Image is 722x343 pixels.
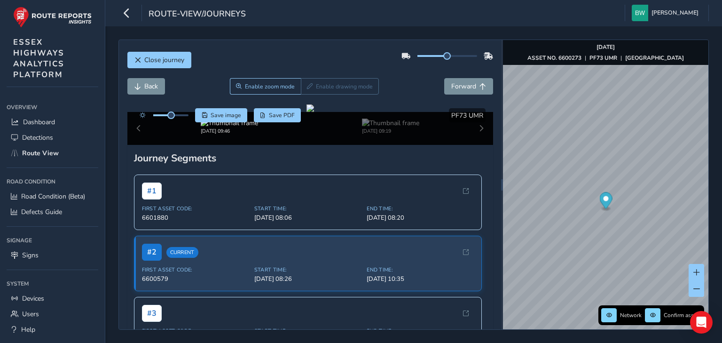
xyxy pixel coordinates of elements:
[632,5,648,21] img: diamond-layout
[13,37,64,80] span: ESSEX HIGHWAYS ANALYTICS PLATFORM
[201,119,258,128] img: Thumbnail frame
[21,325,35,334] span: Help
[254,108,301,122] button: PDF
[142,305,162,322] span: # 3
[651,5,698,21] span: [PERSON_NAME]
[7,291,98,306] a: Devices
[21,207,62,216] span: Defects Guide
[230,78,301,95] button: Zoom
[23,118,55,127] span: Dashboard
[13,7,92,28] img: rr logo
[7,175,98,189] div: Road Condition
[7,130,98,145] a: Detections
[589,54,617,62] strong: PF73 UMR
[690,311,713,334] div: Open Intercom Messenger
[527,54,581,62] strong: ASSET NO. 6600273
[22,251,39,260] span: Signs
[7,233,98,247] div: Signage
[254,214,361,222] span: [DATE] 08:06
[134,152,487,165] div: Journey Segments
[7,204,98,220] a: Defects Guide
[367,266,473,273] span: End Time:
[362,119,419,128] img: Thumbnail frame
[22,294,44,303] span: Devices
[625,54,684,62] strong: [GEOGRAPHIC_DATA]
[7,189,98,204] a: Road Condition (Beta)
[7,306,98,322] a: Users
[144,56,184,64] span: Close journey
[142,183,162,199] span: # 1
[664,311,701,319] span: Confirm assets
[367,327,473,335] span: End Time:
[362,128,419,135] div: [DATE] 09:19
[444,78,493,95] button: Forward
[149,8,246,21] span: route-view/journeys
[632,5,702,21] button: [PERSON_NAME]
[7,277,98,291] div: System
[620,311,642,319] span: Network
[7,114,98,130] a: Dashboard
[451,82,476,91] span: Forward
[367,214,473,222] span: [DATE] 08:20
[7,100,98,114] div: Overview
[254,266,361,273] span: Start Time:
[7,247,98,263] a: Signs
[201,128,258,135] div: [DATE] 09:46
[21,192,85,201] span: Road Condition (Beta)
[142,327,249,335] span: First Asset Code:
[22,149,59,158] span: Route View
[600,192,612,212] div: Map marker
[7,322,98,337] a: Help
[22,133,53,142] span: Detections
[142,205,249,212] span: First Asset Code:
[211,112,241,119] span: Save image
[269,112,295,119] span: Save PDF
[367,205,473,212] span: End Time:
[254,275,361,283] span: [DATE] 08:26
[127,78,165,95] button: Back
[142,275,249,283] span: 6600579
[254,205,361,212] span: Start Time:
[142,266,249,273] span: First Asset Code:
[195,108,247,122] button: Save
[144,82,158,91] span: Back
[142,244,162,261] span: # 2
[451,111,483,120] span: PF73 UMR
[127,52,191,68] button: Close journey
[254,327,361,335] span: Start Time:
[22,310,39,319] span: Users
[367,275,473,283] span: [DATE] 10:35
[527,54,684,62] div: | |
[142,214,249,222] span: 6601880
[596,43,615,51] strong: [DATE]
[166,247,198,258] span: Current
[245,83,295,90] span: Enable zoom mode
[7,145,98,161] a: Route View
